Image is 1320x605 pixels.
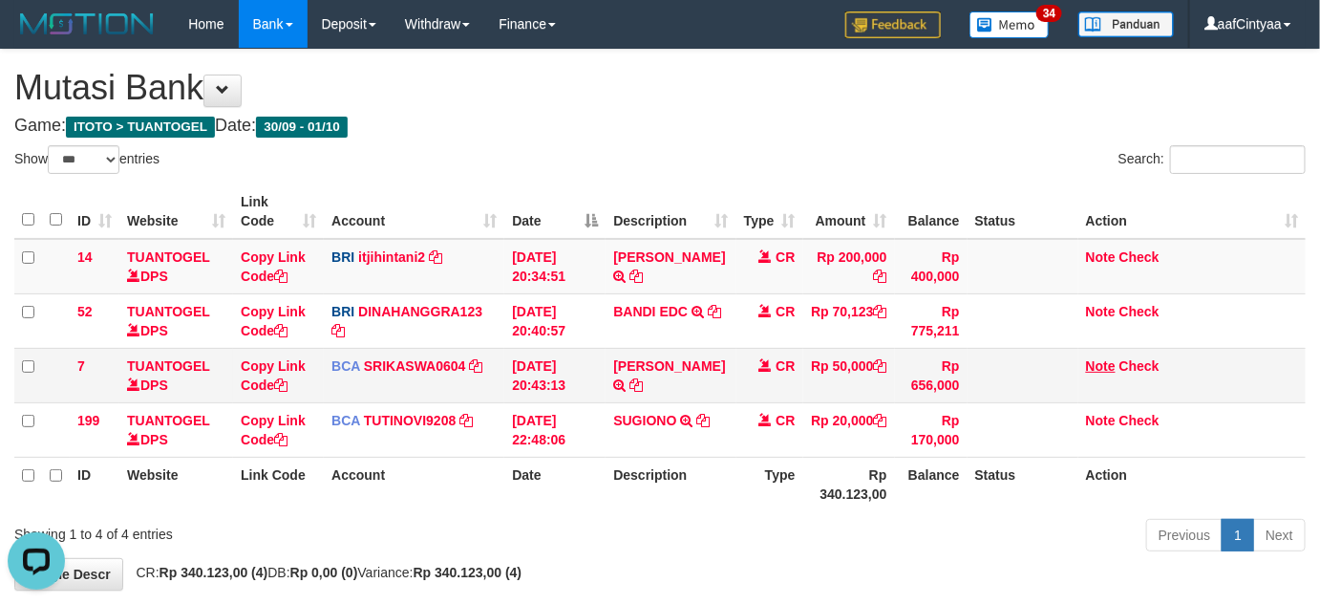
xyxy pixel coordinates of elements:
[504,457,606,511] th: Date
[469,358,482,374] a: Copy SRIKASWA0604 to clipboard
[331,413,360,428] span: BCA
[1170,145,1306,174] input: Search:
[776,249,795,265] span: CR
[968,457,1078,511] th: Status
[1078,457,1306,511] th: Action
[127,413,210,428] a: TUANTOGEL
[324,184,504,239] th: Account: activate to sort column ascending
[331,323,345,338] a: Copy DINAHANGGRA123 to clipboard
[696,413,710,428] a: Copy SUGIONO to clipboard
[776,413,795,428] span: CR
[241,249,306,284] a: Copy Link Code
[14,117,1306,136] h4: Game: Date:
[119,457,233,511] th: Website
[127,565,522,580] span: CR: DB: Variance:
[803,293,895,348] td: Rp 70,123
[803,239,895,294] td: Rp 200,000
[119,184,233,239] th: Website: activate to sort column ascending
[613,413,676,428] a: SUGIONO
[241,413,306,447] a: Copy Link Code
[77,413,99,428] span: 199
[504,239,606,294] td: [DATE] 20:34:51
[14,10,160,38] img: MOTION_logo.png
[504,348,606,402] td: [DATE] 20:43:13
[429,249,442,265] a: Copy itjihintani2 to clipboard
[66,117,215,138] span: ITOTO > TUANTOGEL
[127,304,210,319] a: TUANTOGEL
[70,184,119,239] th: ID: activate to sort column ascending
[1119,413,1160,428] a: Check
[1086,304,1116,319] a: Note
[1222,519,1254,551] a: 1
[119,402,233,457] td: DPS
[803,348,895,402] td: Rp 50,000
[736,457,803,511] th: Type
[969,11,1050,38] img: Button%20Memo.svg
[968,184,1078,239] th: Status
[736,184,803,239] th: Type: activate to sort column ascending
[77,249,93,265] span: 14
[8,8,65,65] button: Open LiveChat chat widget
[1086,249,1116,265] a: Note
[358,304,482,319] a: DINAHANGGRA123
[1086,358,1116,374] a: Note
[613,249,725,265] a: [PERSON_NAME]
[1253,519,1306,551] a: Next
[1078,11,1174,37] img: panduan.png
[874,304,887,319] a: Copy Rp 70,123 to clipboard
[803,402,895,457] td: Rp 20,000
[77,358,85,374] span: 7
[48,145,119,174] select: Showentries
[290,565,358,580] strong: Rp 0,00 (0)
[127,358,210,374] a: TUANTOGEL
[708,304,721,319] a: Copy BANDI EDC to clipboard
[127,249,210,265] a: TUANTOGEL
[606,457,735,511] th: Description
[895,402,968,457] td: Rp 170,000
[803,184,895,239] th: Amount: activate to sort column ascending
[233,457,324,511] th: Link Code
[256,117,348,138] span: 30/09 - 01/10
[119,348,233,402] td: DPS
[14,69,1306,107] h1: Mutasi Bank
[414,565,522,580] strong: Rp 340.123,00 (4)
[1078,184,1306,239] th: Action: activate to sort column ascending
[776,304,795,319] span: CR
[1036,5,1062,22] span: 34
[77,304,93,319] span: 52
[1119,358,1160,374] a: Check
[459,413,473,428] a: Copy TUTINOVI9208 to clipboard
[1086,413,1116,428] a: Note
[629,269,643,284] a: Copy MOSES HARIANTO to clipboard
[895,348,968,402] td: Rp 656,000
[14,145,160,174] label: Show entries
[629,378,643,393] a: Copy DICKY JULIO to clipboard
[1118,145,1306,174] label: Search:
[1146,519,1223,551] a: Previous
[358,249,425,265] a: itjihintani2
[613,304,688,319] a: BANDI EDC
[874,358,887,374] a: Copy Rp 50,000 to clipboard
[1119,249,1160,265] a: Check
[241,358,306,393] a: Copy Link Code
[504,184,606,239] th: Date: activate to sort column descending
[364,413,456,428] a: TUTINOVI9208
[874,413,887,428] a: Copy Rp 20,000 to clipboard
[324,457,504,511] th: Account
[895,457,968,511] th: Balance
[1119,304,1160,319] a: Check
[895,293,968,348] td: Rp 775,211
[504,293,606,348] td: [DATE] 20:40:57
[119,293,233,348] td: DPS
[874,269,887,284] a: Copy Rp 200,000 to clipboard
[895,239,968,294] td: Rp 400,000
[241,304,306,338] a: Copy Link Code
[70,457,119,511] th: ID
[895,184,968,239] th: Balance
[776,358,795,374] span: CR
[364,358,466,374] a: SRIKASWA0604
[803,457,895,511] th: Rp 340.123,00
[613,358,725,374] a: [PERSON_NAME]
[331,249,354,265] span: BRI
[504,402,606,457] td: [DATE] 22:48:06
